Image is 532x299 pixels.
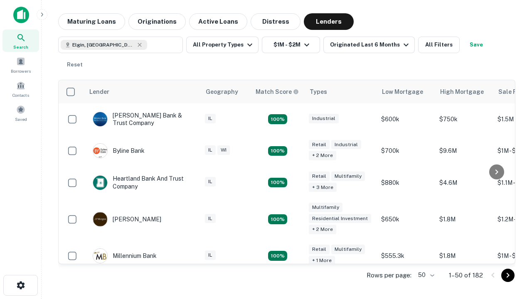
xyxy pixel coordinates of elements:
div: Multifamily [331,172,365,181]
button: Maturing Loans [58,13,125,30]
a: Search [2,29,39,52]
a: Contacts [2,78,39,100]
div: Industrial [331,140,361,149]
button: Originated Last 6 Months [323,37,415,53]
a: Saved [2,102,39,124]
div: Residential Investment [309,214,371,223]
td: $9.6M [435,135,493,167]
div: Industrial [309,114,339,123]
td: $880k [377,167,435,198]
td: $700k [377,135,435,167]
img: picture [93,212,107,226]
th: Low Mortgage [377,80,435,103]
span: Saved [15,116,27,123]
div: + 3 more [309,183,337,192]
div: Matching Properties: 26, hasApolloMatch: undefined [268,214,287,224]
div: + 2 more [309,225,336,234]
button: All Filters [418,37,460,53]
div: Capitalize uses an advanced AI algorithm to match your search with the best lender. The match sco... [256,87,299,96]
button: Save your search to get updates of matches that match your search criteria. [463,37,490,53]
button: Reset [62,56,88,73]
div: Matching Properties: 28, hasApolloMatch: undefined [268,114,287,124]
div: Retail [309,140,330,149]
div: Geography [206,87,238,97]
div: + 2 more [309,151,336,160]
div: Millennium Bank [93,248,157,263]
img: picture [93,112,107,126]
th: Types [305,80,377,103]
button: Go to next page [501,269,515,282]
div: Lender [89,87,109,97]
div: Matching Properties: 19, hasApolloMatch: undefined [268,146,287,156]
div: [PERSON_NAME] [93,212,161,227]
td: $650k [377,199,435,240]
div: Retail [309,245,330,254]
td: $555.3k [377,240,435,272]
button: All Property Types [186,37,259,53]
span: Elgin, [GEOGRAPHIC_DATA], [GEOGRAPHIC_DATA] [72,41,135,49]
div: IL [205,214,216,223]
span: Borrowers [11,68,31,74]
div: Heartland Bank And Trust Company [93,175,192,190]
img: capitalize-icon.png [13,7,29,23]
img: picture [93,144,107,158]
span: Search [13,44,28,50]
button: Lenders [304,13,354,30]
div: Types [310,87,327,97]
img: picture [93,176,107,190]
button: Originations [128,13,186,30]
h6: Match Score [256,87,297,96]
img: picture [93,249,107,263]
div: IL [205,177,216,186]
p: Rows per page: [367,270,411,280]
div: Multifamily [309,203,342,212]
iframe: Chat Widget [490,233,532,272]
div: Multifamily [331,245,365,254]
div: IL [205,250,216,260]
th: Lender [84,80,201,103]
button: $1M - $2M [262,37,320,53]
th: High Mortgage [435,80,493,103]
div: IL [205,145,216,155]
td: $750k [435,103,493,135]
td: $4.6M [435,167,493,198]
div: IL [205,114,216,123]
td: $600k [377,103,435,135]
div: + 1 more [309,256,335,265]
div: [PERSON_NAME] Bank & Trust Company [93,112,192,127]
td: $1.8M [435,199,493,240]
div: WI [217,145,230,155]
a: Borrowers [2,54,39,76]
th: Capitalize uses an advanced AI algorithm to match your search with the best lender. The match sco... [251,80,305,103]
p: 1–50 of 182 [449,270,483,280]
button: Active Loans [189,13,247,30]
div: Matching Properties: 19, hasApolloMatch: undefined [268,178,287,188]
span: Contacts [12,92,29,98]
div: Originated Last 6 Months [330,40,411,50]
div: Byline Bank [93,143,145,158]
td: $1.8M [435,240,493,272]
div: Retail [309,172,330,181]
div: Matching Properties: 16, hasApolloMatch: undefined [268,251,287,261]
div: Low Mortgage [382,87,423,97]
div: 50 [415,269,436,281]
button: Distress [251,13,300,30]
th: Geography [201,80,251,103]
div: High Mortgage [440,87,484,97]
